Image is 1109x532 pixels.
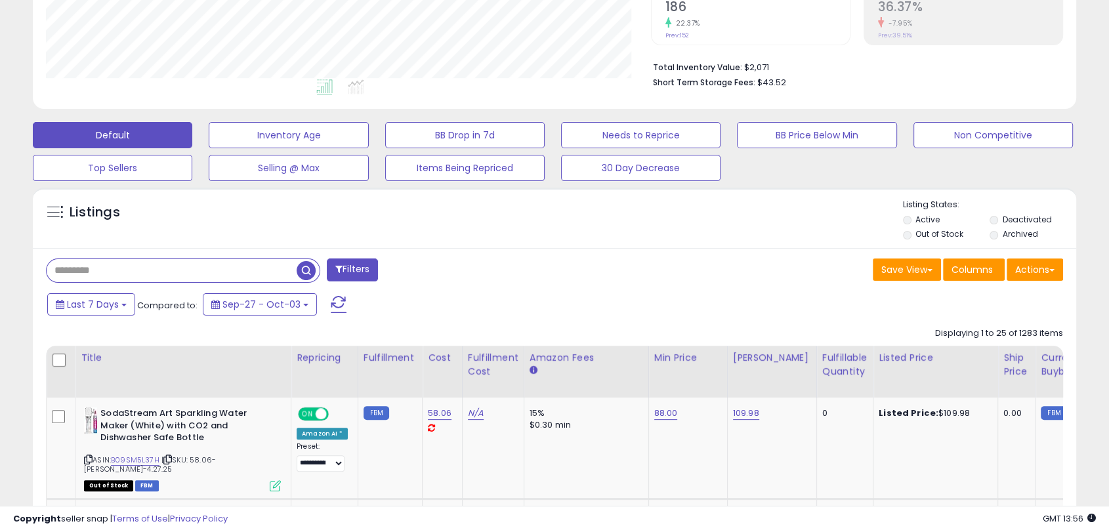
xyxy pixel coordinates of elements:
[1003,214,1052,225] label: Deactivated
[13,513,228,525] div: seller snap | |
[822,351,868,379] div: Fulfillable Quantity
[299,409,316,420] span: ON
[84,407,97,434] img: 416m1awADCL._SL40_.jpg
[653,77,755,88] b: Short Term Storage Fees:
[137,299,198,312] span: Compared to:
[561,155,721,181] button: 30 Day Decrease
[84,455,216,474] span: | SKU: 58.06-[PERSON_NAME]-4.27.25
[530,365,537,377] small: Amazon Fees.
[943,258,1005,281] button: Columns
[222,298,301,311] span: Sep-27 - Oct-03
[1003,407,1025,419] div: 0.00
[1003,228,1038,239] label: Archived
[653,62,742,73] b: Total Inventory Value:
[915,228,963,239] label: Out of Stock
[112,512,168,525] a: Terms of Use
[468,407,484,420] a: N/A
[67,298,119,311] span: Last 7 Days
[878,31,912,39] small: Prev: 39.51%
[873,258,941,281] button: Save View
[47,293,135,316] button: Last 7 Days
[209,122,368,148] button: Inventory Age
[33,122,192,148] button: Default
[913,122,1073,148] button: Non Competitive
[1041,406,1066,420] small: FBM
[1007,258,1063,281] button: Actions
[364,406,389,420] small: FBM
[561,122,721,148] button: Needs to Reprice
[385,155,545,181] button: Items Being Repriced
[1003,351,1030,379] div: Ship Price
[530,419,638,431] div: $0.30 min
[915,214,940,225] label: Active
[879,407,938,419] b: Listed Price:
[654,351,722,365] div: Min Price
[654,407,678,420] a: 88.00
[81,351,285,365] div: Title
[530,407,638,419] div: 15%
[1043,512,1096,525] span: 2025-10-11 13:56 GMT
[903,199,1076,211] p: Listing States:
[203,293,317,316] button: Sep-27 - Oct-03
[70,203,120,222] h5: Listings
[111,455,159,466] a: B09SM5L37H
[170,512,228,525] a: Privacy Policy
[822,407,863,419] div: 0
[428,407,451,420] a: 58.06
[209,155,368,181] button: Selling @ Max
[468,351,518,379] div: Fulfillment Cost
[428,351,457,365] div: Cost
[1041,351,1108,379] div: Current Buybox Price
[364,351,417,365] div: Fulfillment
[935,327,1063,340] div: Displaying 1 to 25 of 1283 items
[327,258,378,281] button: Filters
[733,351,811,365] div: [PERSON_NAME]
[952,263,993,276] span: Columns
[327,409,348,420] span: OFF
[530,351,643,365] div: Amazon Fees
[297,442,348,472] div: Preset:
[737,122,896,148] button: BB Price Below Min
[297,351,352,365] div: Repricing
[757,76,786,89] span: $43.52
[100,407,260,447] b: SodaStream Art Sparkling Water Maker (White) with CO2 and Dishwasher Safe Bottle
[879,351,992,365] div: Listed Price
[733,407,759,420] a: 109.98
[13,512,61,525] strong: Copyright
[297,428,348,440] div: Amazon AI *
[84,407,281,490] div: ASIN:
[135,480,159,491] span: FBM
[84,480,133,491] span: All listings that are currently out of stock and unavailable for purchase on Amazon
[884,18,913,28] small: -7.95%
[653,58,1053,74] li: $2,071
[671,18,700,28] small: 22.37%
[33,155,192,181] button: Top Sellers
[665,31,689,39] small: Prev: 152
[879,407,988,419] div: $109.98
[385,122,545,148] button: BB Drop in 7d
